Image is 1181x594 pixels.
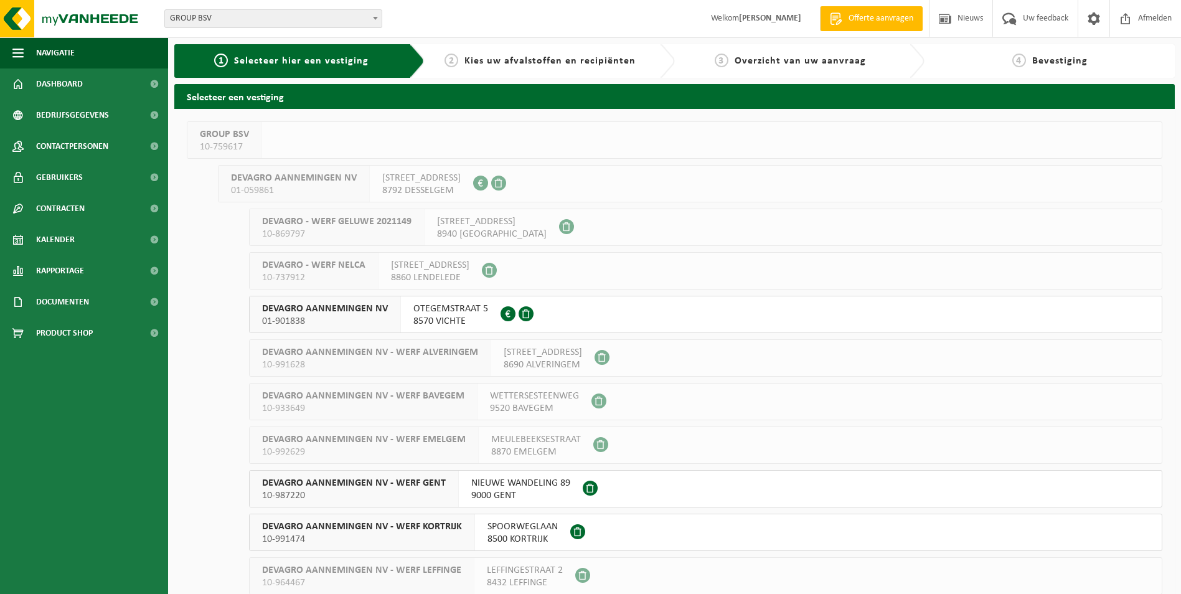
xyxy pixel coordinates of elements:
[262,215,412,228] span: DEVAGRO - WERF GELUWE 2021149
[490,402,579,415] span: 9520 BAVEGEM
[36,68,83,100] span: Dashboard
[487,521,558,533] span: SPOORWEGLAAN
[262,446,466,458] span: 10-992629
[445,54,458,67] span: 2
[739,14,801,23] strong: [PERSON_NAME]
[36,162,83,193] span: Gebruikers
[174,84,1175,108] h2: Selecteer een vestiging
[249,296,1162,333] button: DEVAGRO AANNEMINGEN NV 01-901838 OTEGEMSTRAAT 58570 VICHTE
[36,193,85,224] span: Contracten
[200,141,249,153] span: 10-759617
[382,172,461,184] span: [STREET_ADDRESS]
[437,215,547,228] span: [STREET_ADDRESS]
[262,402,464,415] span: 10-933649
[36,286,89,318] span: Documenten
[164,9,382,28] span: GROUP BSV
[1012,54,1026,67] span: 4
[262,359,478,371] span: 10-991628
[262,303,388,315] span: DEVAGRO AANNEMINGEN NV
[382,184,461,197] span: 8792 DESSELGEM
[1032,56,1088,66] span: Bevestiging
[491,446,581,458] span: 8870 EMELGEM
[391,271,469,284] span: 8860 LENDELEDE
[504,359,582,371] span: 8690 ALVERINGEM
[491,433,581,446] span: MEULEBEEKSESTRAAT
[464,56,636,66] span: Kies uw afvalstoffen en recipiënten
[262,433,466,446] span: DEVAGRO AANNEMINGEN NV - WERF EMELGEM
[262,533,462,545] span: 10-991474
[262,315,388,328] span: 01-901838
[214,54,228,67] span: 1
[391,259,469,271] span: [STREET_ADDRESS]
[36,100,109,131] span: Bedrijfsgegevens
[234,56,369,66] span: Selecteer hier een vestiging
[249,514,1162,551] button: DEVAGRO AANNEMINGEN NV - WERF KORTRIJK 10-991474 SPOORWEGLAAN8500 KORTRIJK
[36,318,93,349] span: Product Shop
[262,521,462,533] span: DEVAGRO AANNEMINGEN NV - WERF KORTRIJK
[262,228,412,240] span: 10-869797
[413,315,488,328] span: 8570 VICHTE
[36,224,75,255] span: Kalender
[715,54,728,67] span: 3
[471,477,570,489] span: NIEUWE WANDELING 89
[490,390,579,402] span: WETTERSESTEENWEG
[262,271,365,284] span: 10-737912
[36,131,108,162] span: Contactpersonen
[36,255,84,286] span: Rapportage
[820,6,923,31] a: Offerte aanvragen
[262,346,478,359] span: DEVAGRO AANNEMINGEN NV - WERF ALVERINGEM
[262,564,461,577] span: DEVAGRO AANNEMINGEN NV - WERF LEFFINGE
[165,10,382,27] span: GROUP BSV
[36,37,75,68] span: Navigatie
[845,12,916,25] span: Offerte aanvragen
[231,184,357,197] span: 01-059861
[437,228,547,240] span: 8940 [GEOGRAPHIC_DATA]
[262,259,365,271] span: DEVAGRO - WERF NELCA
[487,533,558,545] span: 8500 KORTRIJK
[735,56,866,66] span: Overzicht van uw aanvraag
[200,128,249,141] span: GROUP BSV
[249,470,1162,507] button: DEVAGRO AANNEMINGEN NV - WERF GENT 10-987220 NIEUWE WANDELING 899000 GENT
[262,489,446,502] span: 10-987220
[262,390,464,402] span: DEVAGRO AANNEMINGEN NV - WERF BAVEGEM
[487,577,563,589] span: 8432 LEFFINGE
[471,489,570,502] span: 9000 GENT
[504,346,582,359] span: [STREET_ADDRESS]
[487,564,563,577] span: LEFFINGESTRAAT 2
[262,477,446,489] span: DEVAGRO AANNEMINGEN NV - WERF GENT
[262,577,461,589] span: 10-964467
[413,303,488,315] span: OTEGEMSTRAAT 5
[231,172,357,184] span: DEVAGRO AANNEMINGEN NV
